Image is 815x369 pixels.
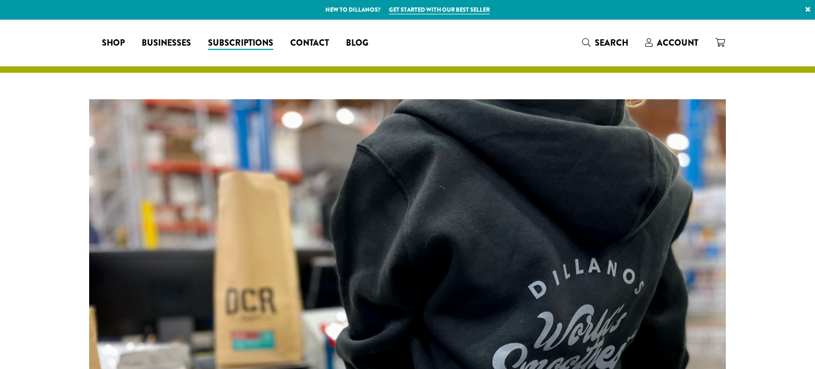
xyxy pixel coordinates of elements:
[208,37,273,50] span: Subscriptions
[574,34,637,52] a: Search
[290,37,329,50] span: Contact
[346,37,368,50] span: Blog
[142,37,191,50] span: Businesses
[595,37,628,49] span: Search
[657,37,698,49] span: Account
[102,37,125,50] span: Shop
[389,5,490,14] a: Get started with our best seller
[93,35,133,52] a: Shop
